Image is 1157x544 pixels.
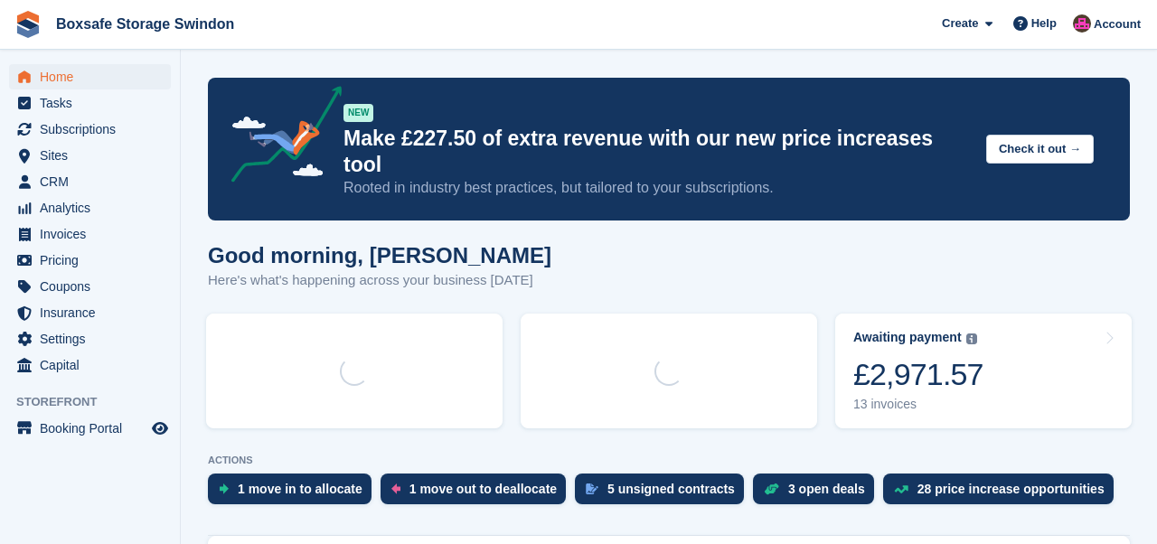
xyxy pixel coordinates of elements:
[753,474,883,513] a: 3 open deals
[9,300,171,325] a: menu
[40,300,148,325] span: Insurance
[764,483,779,495] img: deal-1b604bf984904fb50ccaf53a9ad4b4a5d6e5aea283cecdc64d6e3604feb123c2.svg
[343,104,373,122] div: NEW
[986,135,1094,164] button: Check it out →
[853,356,983,393] div: £2,971.57
[208,455,1130,466] p: ACTIONS
[9,169,171,194] a: menu
[40,326,148,352] span: Settings
[9,352,171,378] a: menu
[49,9,241,39] a: Boxsafe Storage Swindon
[9,416,171,441] a: menu
[9,64,171,89] a: menu
[883,474,1123,513] a: 28 price increase opportunities
[343,126,972,178] p: Make £227.50 of extra revenue with our new price increases tool
[9,90,171,116] a: menu
[40,274,148,299] span: Coupons
[409,482,557,496] div: 1 move out to deallocate
[586,483,598,494] img: contract_signature_icon-13c848040528278c33f63329250d36e43548de30e8caae1d1a13099fd9432cc5.svg
[40,64,148,89] span: Home
[9,248,171,273] a: menu
[40,195,148,220] span: Analytics
[575,474,753,513] a: 5 unsigned contracts
[40,221,148,247] span: Invoices
[894,485,908,493] img: price_increase_opportunities-93ffe204e8149a01c8c9dc8f82e8f89637d9d84a8eef4429ea346261dce0b2c0.svg
[1073,14,1091,33] img: Philip Matthews
[40,90,148,116] span: Tasks
[942,14,978,33] span: Create
[835,314,1132,428] a: Awaiting payment £2,971.57 13 invoices
[238,482,362,496] div: 1 move in to allocate
[1031,14,1057,33] span: Help
[9,274,171,299] a: menu
[9,221,171,247] a: menu
[40,117,148,142] span: Subscriptions
[40,352,148,378] span: Capital
[607,482,735,496] div: 5 unsigned contracts
[917,482,1105,496] div: 28 price increase opportunities
[216,86,343,189] img: price-adjustments-announcement-icon-8257ccfd72463d97f412b2fc003d46551f7dbcb40ab6d574587a9cd5c0d94...
[391,483,400,494] img: move_outs_to_deallocate_icon-f764333ba52eb49d3ac5e1228854f67142a1ed5810a6f6cc68b1a99e826820c5.svg
[40,169,148,194] span: CRM
[9,143,171,168] a: menu
[40,248,148,273] span: Pricing
[16,393,180,411] span: Storefront
[853,330,962,345] div: Awaiting payment
[149,417,171,439] a: Preview store
[381,474,575,513] a: 1 move out to deallocate
[14,11,42,38] img: stora-icon-8386f47178a22dfd0bd8f6a31ec36ba5ce8667c1dd55bd0f319d3a0aa187defe.svg
[788,482,865,496] div: 3 open deals
[40,416,148,441] span: Booking Portal
[9,195,171,220] a: menu
[966,333,977,344] img: icon-info-grey-7440780725fd019a000dd9b08b2336e03edf1995a4989e88bcd33f0948082b44.svg
[9,326,171,352] a: menu
[853,397,983,412] div: 13 invoices
[219,483,229,494] img: move_ins_to_allocate_icon-fdf77a2bb77ea45bf5b3d319d69a93e2d87916cf1d5bf7949dd705db3b84f3ca.svg
[1094,15,1141,33] span: Account
[9,117,171,142] a: menu
[208,243,551,267] h1: Good morning, [PERSON_NAME]
[208,474,381,513] a: 1 move in to allocate
[343,178,972,198] p: Rooted in industry best practices, but tailored to your subscriptions.
[40,143,148,168] span: Sites
[208,270,551,291] p: Here's what's happening across your business [DATE]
